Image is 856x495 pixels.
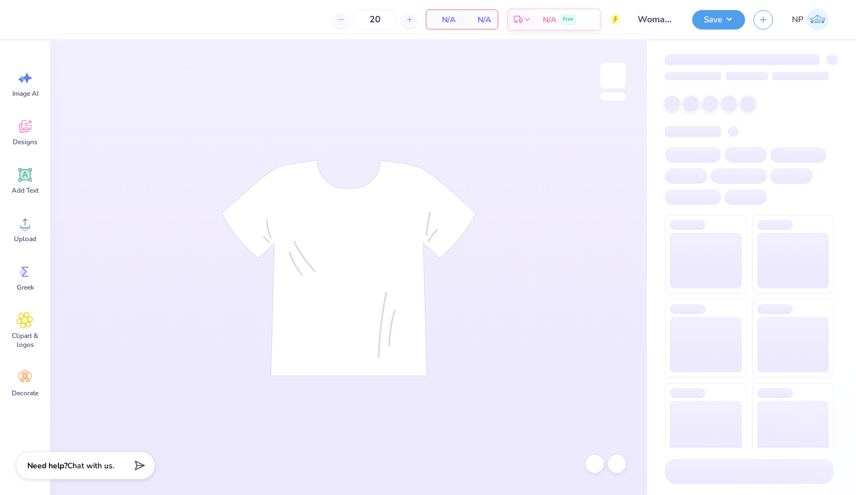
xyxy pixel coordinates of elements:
[433,14,455,26] span: N/A
[221,160,476,376] img: tee-skeleton.svg
[17,283,34,292] span: Greek
[12,389,38,398] span: Decorate
[563,16,573,23] span: Free
[469,14,491,26] span: N/A
[12,186,38,195] span: Add Text
[543,14,556,26] span: N/A
[692,10,745,30] button: Save
[67,460,114,471] span: Chat with us.
[792,13,804,26] span: NP
[629,8,684,31] input: Untitled Design
[14,234,36,243] span: Upload
[27,460,67,471] strong: Need help?
[806,8,829,31] img: Neelam Persaud
[787,8,834,31] a: NP
[13,138,37,146] span: Designs
[7,331,43,349] span: Clipart & logos
[353,9,397,30] input: – –
[12,89,38,98] span: Image AI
